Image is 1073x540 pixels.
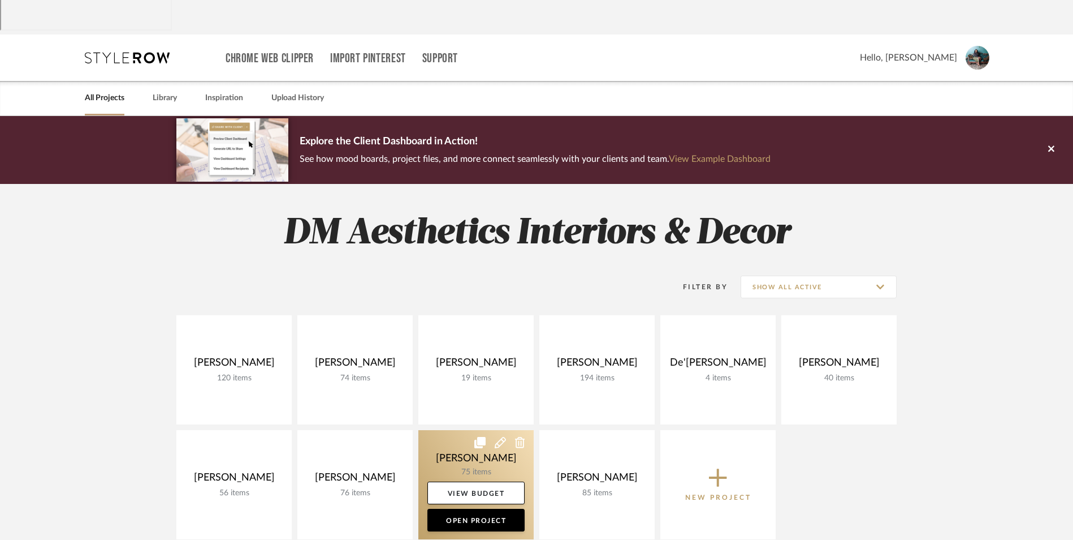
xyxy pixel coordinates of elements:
[669,357,767,374] div: De'[PERSON_NAME]
[306,374,404,383] div: 74 items
[668,281,728,293] div: Filter By
[427,357,525,374] div: [PERSON_NAME]
[85,91,124,106] a: All Projects
[185,357,283,374] div: [PERSON_NAME]
[271,91,324,106] a: Upload History
[685,492,751,503] p: New Project
[129,212,944,255] h2: DM Aesthetics Interiors & Decor
[966,46,989,70] img: avatar
[427,482,525,504] a: View Budget
[427,509,525,532] a: Open Project
[226,54,314,63] a: Chrome Web Clipper
[185,374,283,383] div: 120 items
[790,374,888,383] div: 40 items
[548,357,646,374] div: [PERSON_NAME]
[790,357,888,374] div: [PERSON_NAME]
[176,118,288,181] img: d5d033c5-7b12-40c2-a960-1ecee1989c38.png
[330,54,406,63] a: Import Pinterest
[153,91,177,106] a: Library
[669,374,767,383] div: 4 items
[427,374,525,383] div: 19 items
[548,374,646,383] div: 194 items
[205,91,243,106] a: Inspiration
[669,155,771,164] a: View Example Dashboard
[306,488,404,498] div: 76 items
[185,488,283,498] div: 56 items
[300,133,771,151] p: Explore the Client Dashboard in Action!
[422,54,458,63] a: Support
[306,472,404,488] div: [PERSON_NAME]
[548,472,646,488] div: [PERSON_NAME]
[185,472,283,488] div: [PERSON_NAME]
[860,51,957,65] span: Hello, [PERSON_NAME]
[660,430,776,539] button: New Project
[306,357,404,374] div: [PERSON_NAME]
[300,151,771,167] p: See how mood boards, project files, and more connect seamlessly with your clients and team.
[548,488,646,498] div: 85 items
